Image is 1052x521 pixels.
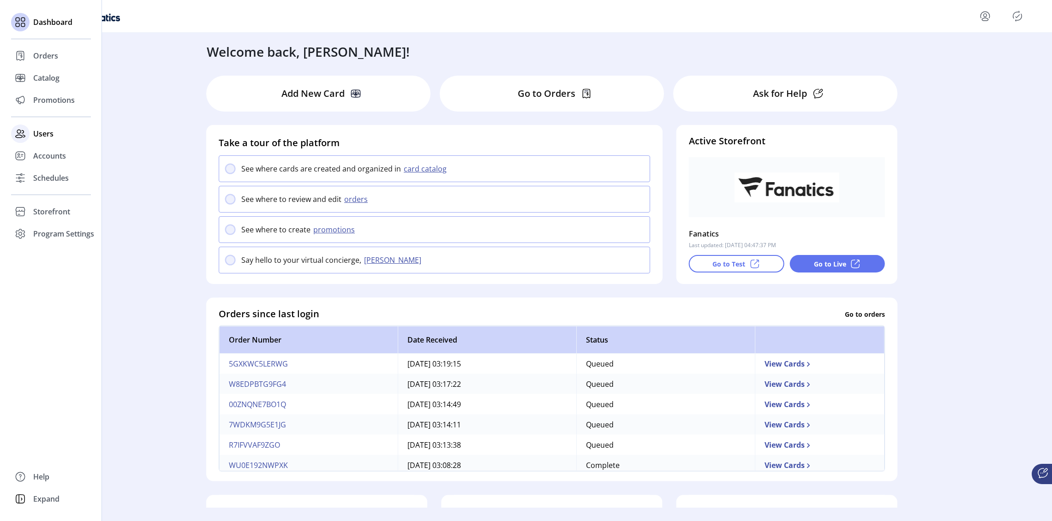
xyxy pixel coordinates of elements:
td: View Cards [755,374,885,394]
td: [DATE] 03:19:15 [398,354,576,374]
p: See where to create [241,224,311,235]
button: card catalog [401,163,452,174]
p: Go to Live [814,259,846,269]
h4: Take a tour of the platform [219,136,650,150]
td: View Cards [755,414,885,435]
td: Queued [576,394,755,414]
button: Publisher Panel [1010,9,1025,24]
td: [DATE] 03:13:38 [398,435,576,455]
p: Go to Orders [518,87,575,101]
td: Queued [576,435,755,455]
td: View Cards [755,394,885,414]
td: [DATE] 03:17:22 [398,374,576,394]
h4: Upcoming Holidays [219,506,415,520]
td: [DATE] 03:08:28 [398,455,576,475]
button: menu [978,9,992,24]
td: View Cards [755,354,885,374]
td: W8EDPBTG9FG4 [219,374,398,394]
h4: Active Storefront [689,134,885,148]
th: Status [576,326,755,354]
p: Fanatics [689,226,719,241]
span: Program Settings [33,228,94,239]
td: View Cards [755,435,885,455]
span: Users [33,128,54,139]
span: Dashboard [33,17,72,28]
td: R7IFVVAF9ZGO [219,435,398,455]
th: Order Number [219,326,398,354]
p: Last updated: [DATE] 04:47:37 PM [689,241,776,249]
p: See where cards are created and organized in [241,163,401,174]
td: Queued [576,374,755,394]
span: Storefront [33,206,70,217]
h4: This Month's Platform Tip [454,506,650,520]
button: [PERSON_NAME] [361,255,427,266]
h4: Orders since last login [219,307,319,321]
p: Ask for Help [753,87,807,101]
p: Say hello to your virtual concierge, [241,255,361,266]
td: 5GXKWC5LERWG [219,354,398,374]
span: Accounts [33,150,66,161]
td: Queued [576,354,755,374]
td: [DATE] 03:14:49 [398,394,576,414]
span: Catalog [33,72,60,83]
td: Queued [576,414,755,435]
button: promotions [311,224,360,235]
td: [DATE] 03:14:11 [398,414,576,435]
td: 7WDKM9G5E1JG [219,414,398,435]
span: Help [33,471,49,482]
h4: What's New? [689,506,885,520]
td: 00ZNQNE7BO1Q [219,394,398,414]
p: See where to review and edit [241,194,341,205]
th: Date Received [398,326,576,354]
span: Expand [33,493,60,504]
p: Go to Test [712,259,745,269]
p: Go to orders [845,309,885,319]
td: Complete [576,455,755,475]
span: Orders [33,50,58,61]
span: Promotions [33,95,75,106]
button: orders [341,194,373,205]
td: View Cards [755,455,885,475]
h3: Welcome back, [PERSON_NAME]! [207,42,410,61]
p: Add New Card [281,87,345,101]
span: Schedules [33,172,69,184]
td: WU0E192NWPXK [219,455,398,475]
